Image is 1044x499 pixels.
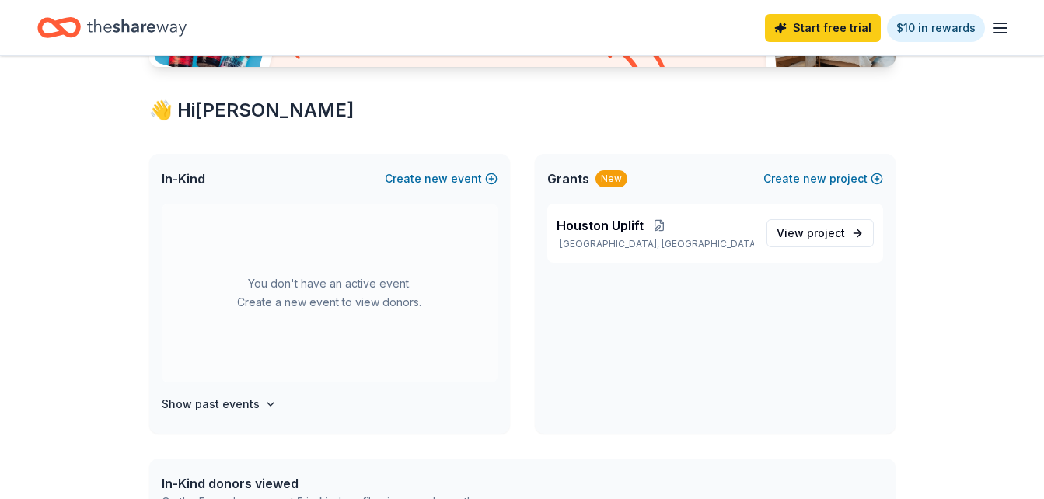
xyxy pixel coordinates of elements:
p: [GEOGRAPHIC_DATA], [GEOGRAPHIC_DATA] [557,238,754,250]
span: new [424,169,448,188]
span: Grants [547,169,589,188]
a: Home [37,9,187,46]
span: Houston Uplift [557,216,644,235]
a: $10 in rewards [887,14,985,42]
button: Createnewevent [385,169,498,188]
button: Createnewproject [763,169,883,188]
div: 👋 Hi [PERSON_NAME] [149,98,896,123]
div: You don't have an active event. Create a new event to view donors. [162,204,498,382]
a: Start free trial [765,14,881,42]
span: new [803,169,826,188]
button: Show past events [162,395,277,414]
h4: Show past events [162,395,260,414]
div: New [595,170,627,187]
span: project [807,226,845,239]
a: View project [766,219,874,247]
span: In-Kind [162,169,205,188]
div: In-Kind donors viewed [162,474,476,493]
span: View [777,224,845,243]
